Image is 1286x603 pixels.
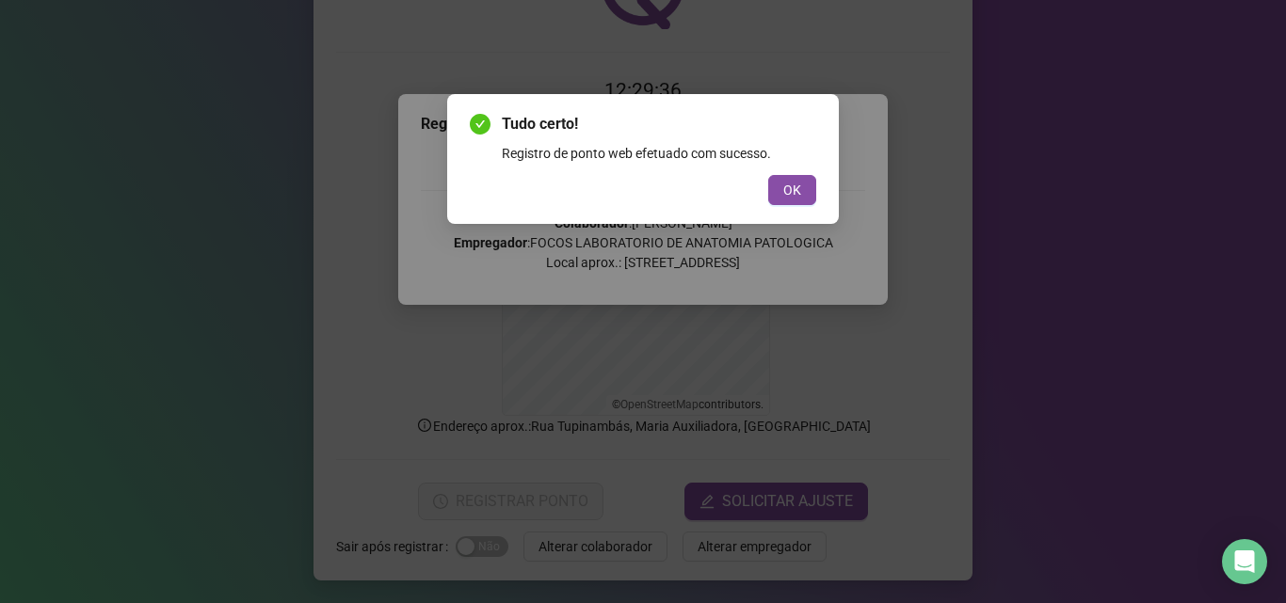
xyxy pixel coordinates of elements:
[768,175,816,205] button: OK
[470,114,490,135] span: check-circle
[783,180,801,200] span: OK
[502,143,816,164] div: Registro de ponto web efetuado com sucesso.
[502,113,816,135] span: Tudo certo!
[1222,539,1267,584] div: Open Intercom Messenger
